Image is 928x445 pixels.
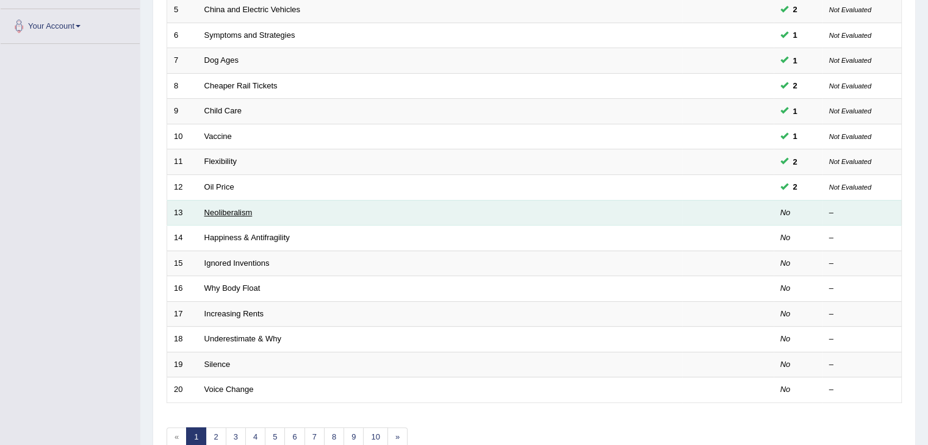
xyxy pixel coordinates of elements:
small: Not Evaluated [829,6,871,13]
a: Happiness & Antifragility [204,233,290,242]
small: Not Evaluated [829,82,871,90]
td: 15 [167,251,198,276]
em: No [780,385,791,394]
td: 18 [167,327,198,352]
a: Increasing Rents [204,309,264,318]
em: No [780,360,791,369]
div: – [829,384,895,396]
a: Voice Change [204,385,254,394]
small: Not Evaluated [829,133,871,140]
div: – [829,258,895,269]
td: 11 [167,149,198,175]
a: Oil Price [204,182,234,191]
a: Child Care [204,106,242,115]
a: Symptoms and Strategies [204,30,295,40]
em: No [780,233,791,242]
div: – [829,232,895,244]
small: Not Evaluated [829,57,871,64]
a: Flexibility [204,157,237,166]
a: Vaccine [204,132,232,141]
td: 20 [167,377,198,403]
td: 12 [167,174,198,200]
a: China and Electric Vehicles [204,5,301,14]
div: – [829,308,895,320]
span: You can still take this question [788,79,802,92]
td: 19 [167,352,198,377]
span: You can still take this question [788,54,802,67]
td: 16 [167,276,198,302]
td: 9 [167,99,198,124]
em: No [780,283,791,293]
div: – [829,283,895,294]
div: – [829,333,895,345]
a: Silence [204,360,231,369]
a: Cheaper Rail Tickets [204,81,278,90]
td: 13 [167,200,198,226]
small: Not Evaluated [829,32,871,39]
em: No [780,208,791,217]
a: Your Account [1,9,140,40]
em: No [780,334,791,343]
em: No [780,309,791,318]
small: Not Evaluated [829,183,871,191]
td: 8 [167,73,198,99]
span: You can still take this question [788,105,802,118]
td: 17 [167,301,198,327]
td: 14 [167,226,198,251]
small: Not Evaluated [829,158,871,165]
td: 6 [167,23,198,48]
td: 7 [167,48,198,74]
small: Not Evaluated [829,107,871,115]
span: You can still take this question [788,29,802,41]
em: No [780,258,791,268]
a: Neoliberalism [204,208,253,217]
div: – [829,207,895,219]
span: You can still take this question [788,130,802,143]
a: Dog Ages [204,55,239,65]
a: Underestimate & Why [204,334,281,343]
a: Why Body Float [204,283,261,293]
span: You can still take this question [788,155,802,168]
td: 10 [167,124,198,149]
span: You can still take this question [788,180,802,193]
span: You can still take this question [788,3,802,16]
div: – [829,359,895,371]
a: Ignored Inventions [204,258,270,268]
